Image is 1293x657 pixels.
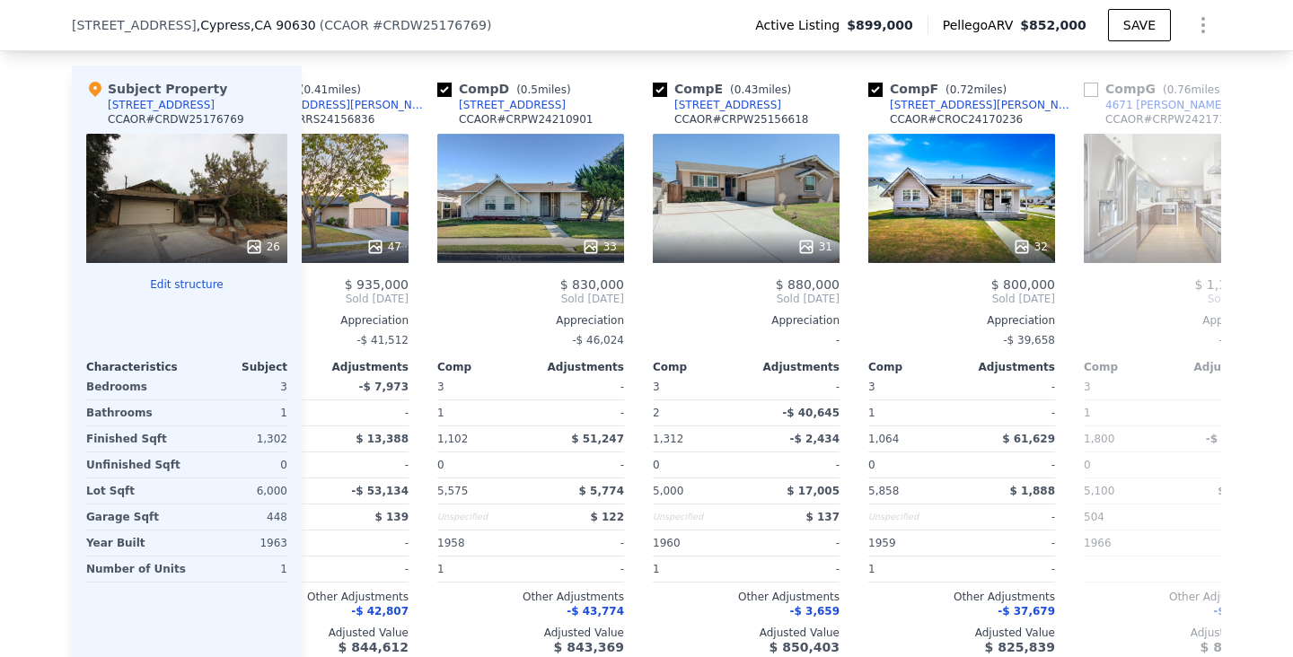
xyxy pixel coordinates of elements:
[437,98,566,112] a: [STREET_ADDRESS]
[723,83,798,96] span: ( miles)
[653,626,840,640] div: Adjusted Value
[653,328,840,353] div: -
[1156,83,1231,96] span: ( miles)
[437,459,444,471] span: 0
[782,407,840,419] span: -$ 40,645
[965,452,1055,477] div: -
[868,626,1055,640] div: Adjusted Value
[319,452,409,477] div: -
[868,556,958,582] div: 1
[190,426,287,451] div: 1,302
[1084,292,1271,306] span: Sold [DATE]
[653,360,746,374] div: Comp
[319,556,409,582] div: -
[674,98,781,112] div: [STREET_ADDRESS]
[351,485,409,497] span: -$ 53,134
[770,640,840,654] span: $ 850,403
[86,400,183,425] div: Bathrooms
[1020,18,1086,32] span: $852,000
[222,626,409,640] div: Adjusted Value
[437,485,468,497] span: 5,575
[890,112,1023,127] div: CCAOR # CROC24170236
[1181,556,1271,582] div: -
[797,238,832,256] div: 31
[582,238,617,256] div: 33
[868,504,958,530] div: Unspecified
[653,400,743,425] div: 2
[534,374,624,399] div: -
[750,452,840,477] div: -
[193,556,287,582] div: 1
[459,112,594,127] div: CCAOR # CRPW24210901
[653,98,781,112] a: [STREET_ADDRESS]
[437,530,527,556] div: 1958
[1213,605,1271,618] span: -$ 81,444
[1206,433,1271,445] span: -$ 189,665
[320,16,492,34] div: ( )
[373,18,487,32] span: # CRDW25176769
[1181,400,1271,425] div: -
[787,485,840,497] span: $ 17,005
[554,640,624,654] span: $ 843,369
[965,400,1055,425] div: -
[1194,277,1271,292] span: $ 1,120,000
[1084,313,1271,328] div: Appreciation
[572,334,624,346] span: -$ 46,024
[653,504,743,530] div: Unspecified
[965,504,1055,530] div: -
[1084,459,1091,471] span: 0
[437,400,527,425] div: 1
[324,18,369,32] span: CCAOR
[197,16,316,34] span: , Cypress
[1181,530,1271,556] div: -
[190,530,287,556] div: 1963
[1084,80,1231,98] div: Comp G
[86,426,183,451] div: Finished Sqft
[1218,334,1271,346] span: -$ 62,104
[1084,590,1271,604] div: Other Adjustments
[965,530,1055,556] div: -
[356,433,409,445] span: $ 13,388
[734,83,759,96] span: 0.43
[790,605,840,618] span: -$ 3,659
[1181,452,1271,477] div: -
[847,16,913,34] span: $899,000
[374,511,409,523] span: $ 139
[674,112,809,127] div: CCAOR # CRPW25156618
[437,433,468,445] span: 1,102
[868,98,1077,112] a: [STREET_ADDRESS][PERSON_NAME]
[750,556,840,582] div: -
[437,590,624,604] div: Other Adjustments
[531,360,624,374] div: Adjustments
[243,98,430,112] div: [STREET_ADDRESS][PERSON_NAME]
[437,556,527,582] div: 1
[359,381,409,393] span: -$ 7,973
[868,459,875,471] span: 0
[293,83,368,96] span: ( miles)
[534,530,624,556] div: -
[319,530,409,556] div: -
[1084,511,1104,523] span: 504
[86,360,187,374] div: Characteristics
[1084,433,1114,445] span: 1,800
[746,360,840,374] div: Adjustments
[868,530,958,556] div: 1959
[86,504,183,530] div: Garage Sqft
[1177,360,1271,374] div: Adjustments
[351,605,409,618] span: -$ 42,807
[653,459,660,471] span: 0
[653,485,683,497] span: 5,000
[962,360,1055,374] div: Adjustments
[653,381,660,393] span: 3
[222,590,409,604] div: Other Adjustments
[590,511,624,523] span: $ 122
[1105,112,1240,127] div: CCAOR # CRPW24217178
[1105,98,1242,112] div: 4671 [PERSON_NAME] Dr
[755,16,847,34] span: Active Listing
[653,433,683,445] span: 1,312
[86,478,183,504] div: Lot Sqft
[534,452,624,477] div: -
[868,313,1055,328] div: Appreciation
[190,452,287,477] div: 0
[868,360,962,374] div: Comp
